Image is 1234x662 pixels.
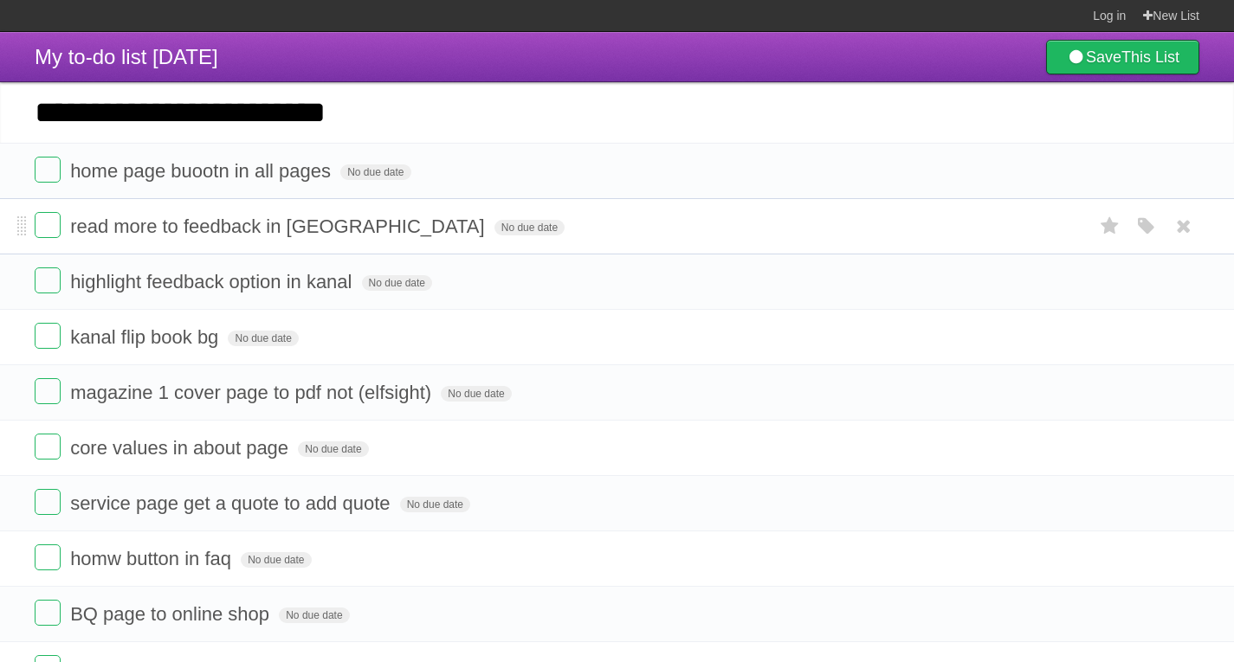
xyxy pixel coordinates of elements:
span: core values in about page [70,437,293,459]
span: highlight feedback option in kanal [70,271,356,292]
span: No due date [494,220,565,235]
label: Done [35,267,61,293]
span: No due date [340,164,410,180]
span: read more to feedback in [GEOGRAPHIC_DATA] [70,215,488,237]
span: No due date [241,552,311,568]
span: No due date [279,607,349,623]
label: Done [35,489,61,515]
label: Done [35,434,61,460]
span: No due date [400,497,470,512]
span: No due date [228,331,298,346]
span: home page buootn in all pages [70,160,335,182]
span: magazine 1 cover page to pdf not (elfsight) [70,382,436,403]
b: This List [1121,48,1179,66]
span: service page get a quote to add quote [70,492,394,514]
label: Done [35,212,61,238]
label: Done [35,600,61,626]
label: Done [35,157,61,183]
label: Star task [1094,212,1127,241]
span: BQ page to online shop [70,603,274,625]
label: Done [35,323,61,349]
span: No due date [441,386,511,402]
span: No due date [362,275,432,291]
span: No due date [298,441,368,457]
label: Done [35,544,61,570]
span: My to-do list [DATE] [35,45,218,68]
label: Done [35,378,61,404]
span: homw button in faq [70,548,236,569]
a: SaveThis List [1046,40,1199,74]
span: kanal flip book bg [70,326,223,348]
